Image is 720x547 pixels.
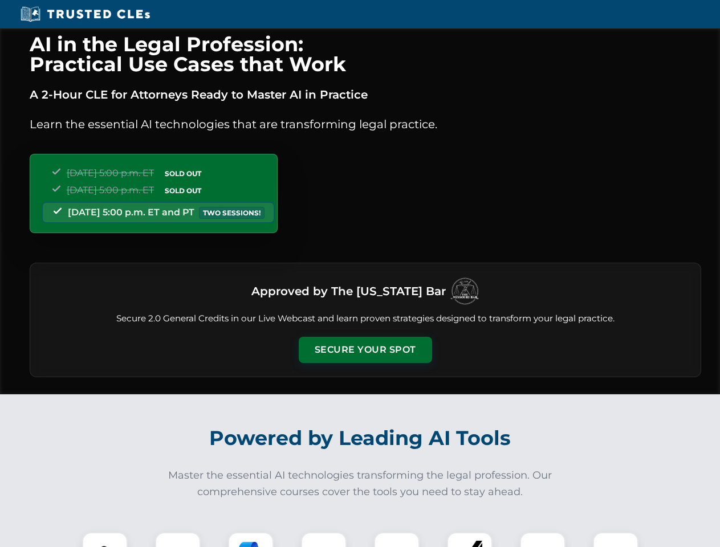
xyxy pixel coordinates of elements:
[30,115,701,133] p: Learn the essential AI technologies that are transforming legal practice.
[161,185,205,197] span: SOLD OUT
[67,185,154,195] span: [DATE] 5:00 p.m. ET
[44,312,687,325] p: Secure 2.0 General Credits in our Live Webcast and learn proven strategies designed to transform ...
[251,281,446,301] h3: Approved by The [US_STATE] Bar
[30,34,701,74] h1: AI in the Legal Profession: Practical Use Cases that Work
[450,277,479,305] img: Logo
[30,85,701,104] p: A 2-Hour CLE for Attorneys Ready to Master AI in Practice
[161,168,205,179] span: SOLD OUT
[299,337,432,363] button: Secure Your Spot
[161,467,560,500] p: Master the essential AI technologies transforming the legal profession. Our comprehensive courses...
[67,168,154,178] span: [DATE] 5:00 p.m. ET
[17,6,153,23] img: Trusted CLEs
[44,418,676,458] h2: Powered by Leading AI Tools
